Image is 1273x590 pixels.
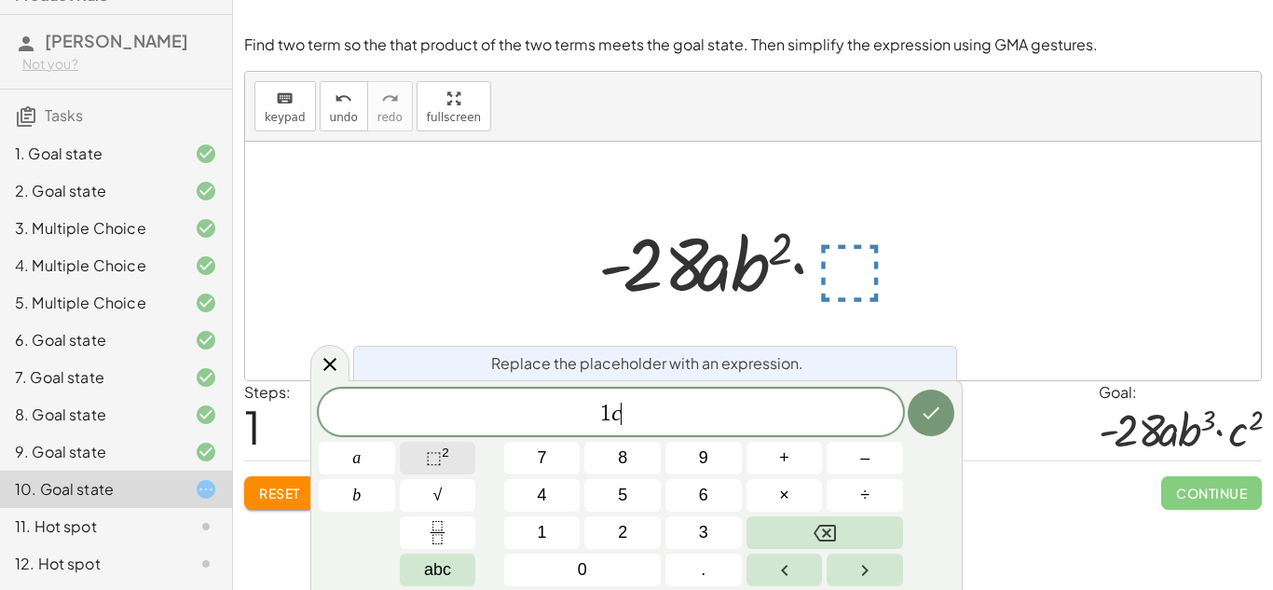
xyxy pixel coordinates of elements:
[746,516,903,549] button: Backspace
[400,516,476,549] button: Fraction
[15,217,165,240] div: 3. Multiple Choice
[15,254,165,277] div: 4. Multiple Choice
[195,180,217,202] i: Task finished and correct.
[827,554,903,586] button: Right arrow
[860,483,869,508] span: ÷
[426,448,442,467] span: ⬚
[746,479,823,512] button: Times
[665,554,742,586] button: .
[195,441,217,463] i: Task finished and correct.
[15,553,165,575] div: 12. Hot spot
[699,483,708,508] span: 6
[538,520,547,545] span: 1
[195,404,217,426] i: Task finished and correct.
[15,366,165,389] div: 7. Goal state
[584,442,661,474] button: 8
[352,446,361,471] span: a
[400,442,476,474] button: Squared
[665,479,742,512] button: 6
[827,442,903,474] button: Minus
[860,446,869,471] span: –
[400,479,476,512] button: Square root
[442,446,449,460] sup: 2
[538,446,547,471] span: 7
[244,476,315,510] button: Reset
[352,483,361,508] span: b
[618,483,627,508] span: 5
[584,479,661,512] button: 5
[779,483,789,508] span: ×
[491,352,803,375] span: Replace the placeholder with an expression.
[195,553,217,575] i: Task not started.
[578,557,587,583] span: 0
[319,479,395,512] button: b
[15,404,165,426] div: 8. Goal state
[15,515,165,538] div: 11. Hot spot
[504,554,661,586] button: 0
[600,403,611,425] span: 1
[15,180,165,202] div: 2. Goal state
[504,442,581,474] button: 7
[45,30,188,51] span: [PERSON_NAME]
[195,254,217,277] i: Task finished and correct.
[618,520,627,545] span: 2
[746,554,823,586] button: Left arrow
[377,111,403,124] span: redo
[701,557,705,583] span: .
[15,329,165,351] div: 6. Goal state
[319,442,395,474] button: a
[15,292,165,314] div: 5. Multiple Choice
[195,478,217,501] i: Task started.
[195,217,217,240] i: Task finished and correct.
[538,483,547,508] span: 4
[427,111,481,124] span: fullscreen
[1099,381,1262,404] div: Goal:
[417,81,491,131] button: fullscreen
[320,81,368,131] button: undoundo
[254,81,316,131] button: keyboardkeypad
[244,382,291,402] label: Steps:
[618,446,627,471] span: 8
[335,88,352,110] i: undo
[195,329,217,351] i: Task finished and correct.
[244,398,261,455] span: 1
[195,515,217,538] i: Task not started.
[265,111,306,124] span: keypad
[15,143,165,165] div: 1. Goal state
[504,479,581,512] button: 4
[746,442,823,474] button: Plus
[779,446,789,471] span: +
[381,88,399,110] i: redo
[699,520,708,545] span: 3
[195,366,217,389] i: Task finished and correct.
[827,479,903,512] button: Divide
[433,483,443,508] span: √
[611,401,622,425] var: c
[400,554,476,586] button: Alphabet
[699,446,708,471] span: 9
[45,105,83,125] span: Tasks
[621,403,622,425] span: ​
[15,441,165,463] div: 9. Goal state
[276,88,294,110] i: keyboard
[584,516,661,549] button: 2
[195,292,217,314] i: Task finished and correct.
[665,516,742,549] button: 3
[15,478,165,501] div: 10. Goal state
[244,34,1262,56] p: Find two term so the that product of the two terms meets the goal state. Then simplify the expres...
[424,557,451,583] span: abc
[504,516,581,549] button: 1
[195,143,217,165] i: Task finished and correct.
[367,81,413,131] button: redoredo
[259,485,300,501] span: Reset
[908,390,954,436] button: Done
[330,111,358,124] span: undo
[665,442,742,474] button: 9
[22,55,217,74] div: Not you?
